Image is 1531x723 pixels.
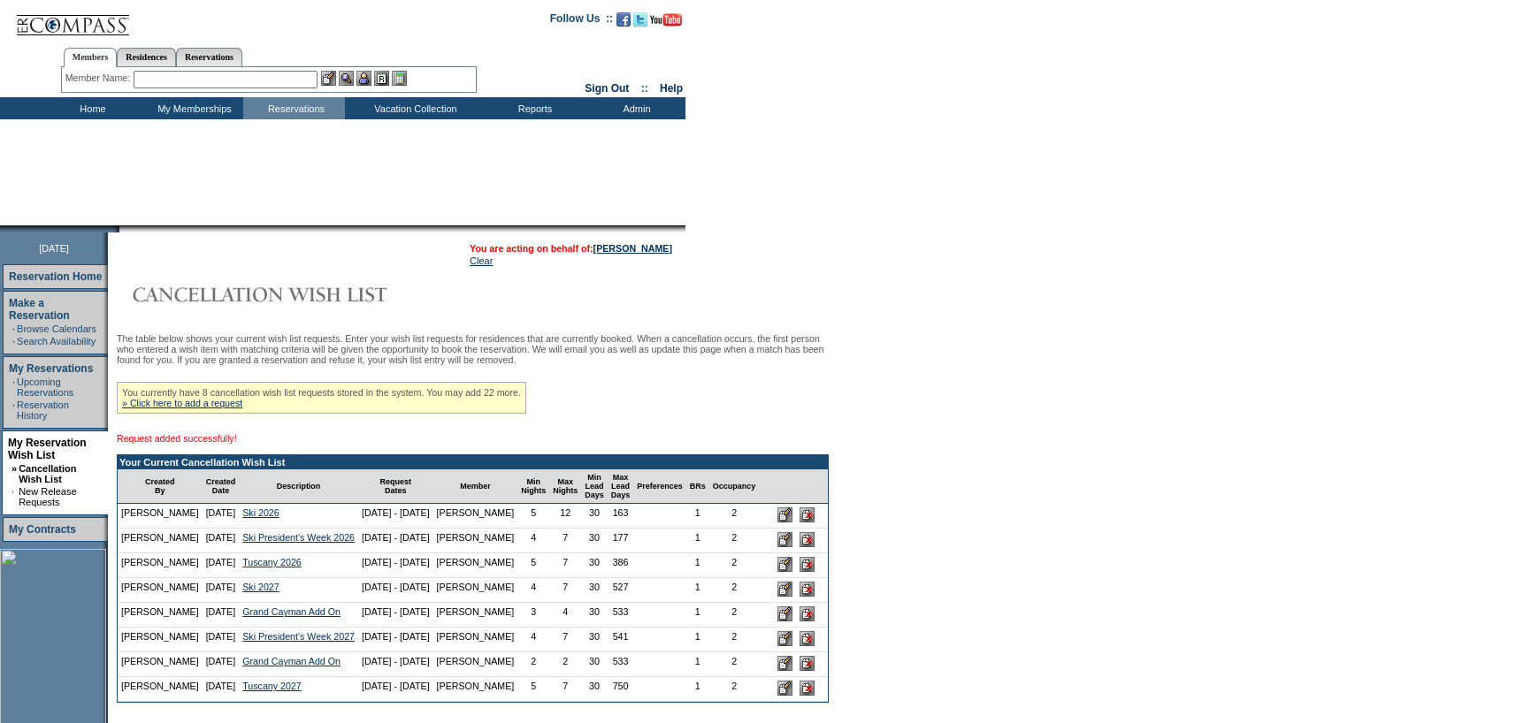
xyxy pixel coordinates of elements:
a: Grand Cayman Add On [242,656,341,666]
input: Delete this Request [800,656,815,671]
td: [PERSON_NAME] [433,677,518,702]
input: Edit this Request [777,532,792,547]
td: 30 [581,529,608,553]
img: Reservations [374,71,389,86]
a: Reservations [176,48,242,66]
td: 30 [581,603,608,628]
img: Cancellation Wish List [117,277,471,312]
td: Follow Us :: [550,11,613,32]
td: [PERSON_NAME] [118,628,203,652]
input: Delete this Request [800,631,815,646]
td: Admin [584,97,685,119]
td: [DATE] [203,603,240,628]
td: · [12,336,15,346]
td: [DATE] [203,529,240,553]
td: [PERSON_NAME] [433,504,518,529]
td: 2 [517,652,549,677]
td: 7 [549,677,581,702]
td: 1 [686,628,709,652]
nobr: [DATE] - [DATE] [362,681,430,691]
td: 30 [581,652,608,677]
b: » [11,463,17,474]
td: 30 [581,553,608,578]
td: 7 [549,529,581,553]
td: Vacation Collection [345,97,482,119]
td: 2 [709,677,760,702]
img: Impersonate [356,71,371,86]
td: [PERSON_NAME] [118,603,203,628]
a: Ski 2026 [242,507,279,518]
img: Subscribe to our YouTube Channel [650,13,682,27]
div: Member Name: [65,71,134,86]
img: View [339,71,354,86]
a: Browse Calendars [17,323,96,334]
td: Request Dates [358,469,433,504]
td: 1 [686,529,709,553]
td: 7 [549,628,581,652]
img: promoShadowLeftCorner.gif [113,225,119,232]
td: [PERSON_NAME] [433,652,518,677]
td: 5 [517,677,549,702]
td: 1 [686,553,709,578]
td: [PERSON_NAME] [433,578,518,603]
nobr: [DATE] - [DATE] [362,582,430,592]
nobr: [DATE] - [DATE] [362,507,430,518]
td: 4 [517,529,549,553]
a: Reservation History [17,400,69,421]
input: Edit this Request [777,656,792,671]
a: New Release Requests [19,486,76,507]
input: Delete this Request [800,532,815,547]
a: Ski President's Week 2026 [242,532,355,543]
a: Help [660,82,683,95]
td: 1 [686,504,709,529]
input: Edit this Request [777,681,792,696]
td: 7 [549,553,581,578]
td: [PERSON_NAME] [118,529,203,553]
input: Edit this Request [777,631,792,646]
input: Delete this Request [800,606,815,621]
a: [PERSON_NAME] [593,243,672,254]
td: 5 [517,504,549,529]
input: Delete this Request [800,557,815,572]
td: [PERSON_NAME] [433,553,518,578]
td: Home [40,97,142,119]
td: 163 [608,504,634,529]
td: Reports [482,97,584,119]
span: :: [641,82,648,95]
td: 533 [608,603,634,628]
td: [PERSON_NAME] [118,677,203,702]
td: BRs [686,469,709,504]
td: 2 [709,529,760,553]
td: 4 [549,603,581,628]
td: 386 [608,553,634,578]
img: b_edit.gif [321,71,336,86]
td: [DATE] [203,677,240,702]
td: [DATE] [203,628,240,652]
td: Preferences [633,469,686,504]
td: 30 [581,578,608,603]
a: » Click here to add a request [122,398,242,408]
td: 1 [686,603,709,628]
td: 177 [608,529,634,553]
td: 2 [709,553,760,578]
nobr: [DATE] - [DATE] [362,656,430,666]
td: 1 [686,652,709,677]
a: Follow us on Twitter [633,18,647,28]
td: Description [239,469,358,504]
td: [DATE] [203,553,240,578]
td: Member [433,469,518,504]
a: My Contracts [9,523,76,536]
td: 30 [581,677,608,702]
td: Occupancy [709,469,760,504]
span: Request added successfully! [117,433,237,444]
img: Become our fan on Facebook [616,12,631,27]
a: Ski 2027 [242,582,279,592]
img: Follow us on Twitter [633,12,647,27]
input: Delete this Request [800,582,815,597]
nobr: [DATE] - [DATE] [362,631,430,642]
a: Residences [117,48,176,66]
td: 4 [517,628,549,652]
td: · [12,323,15,334]
td: Max Lead Days [608,469,634,504]
td: 12 [549,504,581,529]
